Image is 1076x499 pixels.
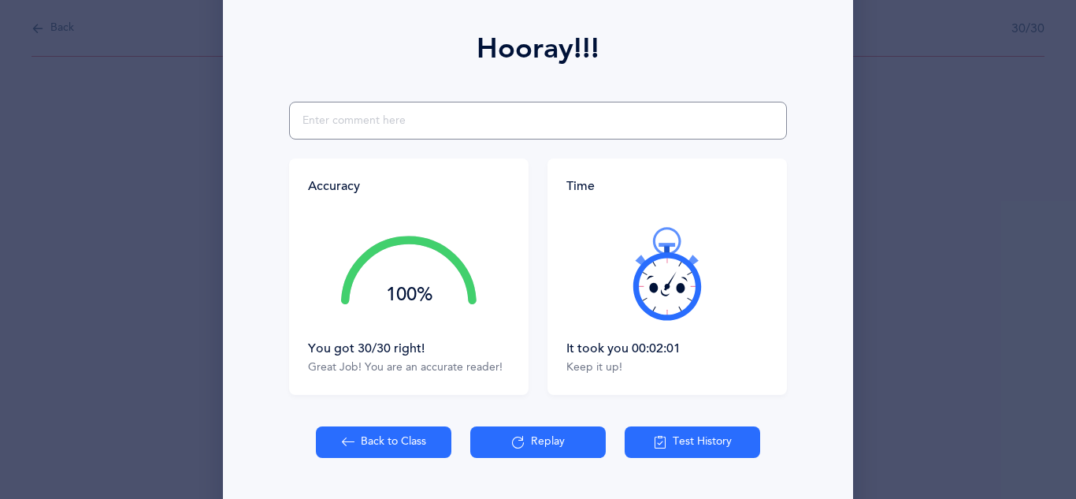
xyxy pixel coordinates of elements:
div: Great Job! You are an accurate reader! [308,360,510,376]
button: Replay [470,426,606,458]
div: Keep it up! [566,360,768,376]
div: 100% [341,285,477,304]
button: Test History [625,426,760,458]
button: Back to Class [316,426,451,458]
div: You got 30/30 right! [308,340,510,357]
div: Time [566,177,768,195]
div: Hooray!!! [477,28,599,70]
div: It took you 00:02:01 [566,340,768,357]
input: Enter comment here [289,102,787,140]
div: Accuracy [308,177,360,195]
